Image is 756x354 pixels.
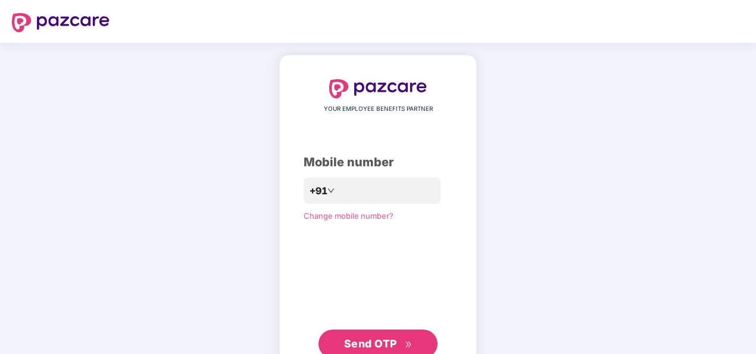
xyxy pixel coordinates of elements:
span: +91 [310,184,327,198]
span: Send OTP [344,337,397,350]
div: Mobile number [304,153,452,172]
a: Change mobile number? [304,211,393,221]
span: down [327,187,335,194]
img: logo [12,13,110,32]
span: YOUR EMPLOYEE BENEFITS PARTNER [324,104,433,114]
span: double-right [405,341,413,349]
img: logo [329,79,427,98]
